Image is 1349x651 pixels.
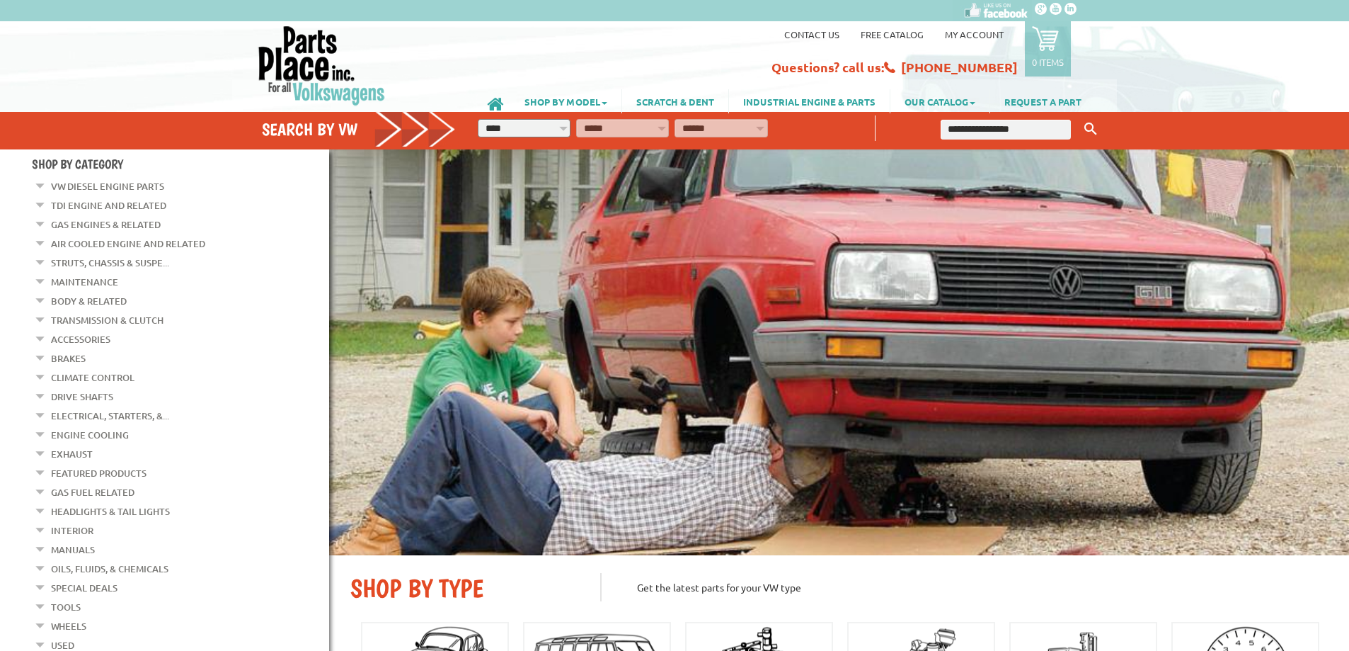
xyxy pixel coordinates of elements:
[51,445,93,463] a: Exhaust
[51,292,127,310] a: Body & Related
[622,89,728,113] a: SCRATCH & DENT
[51,407,169,425] a: Electrical, Starters, &...
[510,89,621,113] a: SHOP BY MODEL
[890,89,989,113] a: OUR CATALOG
[51,368,134,387] a: Climate Control
[51,426,129,444] a: Engine Cooling
[945,28,1004,40] a: My Account
[51,483,134,502] a: Gas Fuel Related
[600,573,1328,601] p: Get the latest parts for your VW type
[1025,21,1071,77] a: 0 items
[51,617,86,635] a: Wheels
[51,311,163,329] a: Transmission & Clutch
[262,119,456,140] h4: Search by VW
[51,579,117,597] a: Special Deals
[51,215,161,234] a: Gas Engines & Related
[861,28,924,40] a: Free Catalog
[51,540,95,559] a: Manuals
[1032,56,1064,68] p: 0 items
[51,598,81,616] a: Tools
[1080,118,1101,141] button: Keyword Search
[51,177,164,196] a: VW Diesel Engine Parts
[350,573,579,604] h2: SHOP BY TYPE
[51,502,170,521] a: Headlights & Tail Lights
[784,28,839,40] a: Contact us
[32,157,329,171] h4: Shop By Category
[51,560,168,578] a: Oils, Fluids, & Chemicals
[729,89,890,113] a: INDUSTRIAL ENGINE & PARTS
[329,149,1349,555] img: First slide [900x500]
[51,521,93,540] a: Interior
[51,254,169,272] a: Struts, Chassis & Suspe...
[51,234,205,253] a: Air Cooled Engine and Related
[990,89,1096,113] a: REQUEST A PART
[51,330,110,349] a: Accessories
[51,196,166,215] a: TDI Engine and Related
[51,464,147,482] a: Featured Products
[51,273,118,291] a: Maintenance
[51,387,113,406] a: Drive Shafts
[257,25,386,106] img: Parts Place Inc!
[51,349,86,368] a: Brakes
